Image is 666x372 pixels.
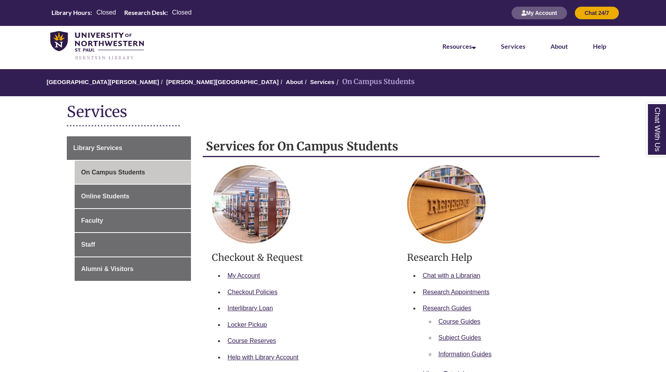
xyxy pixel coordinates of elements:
a: About [286,79,303,85]
a: Subject Guides [438,334,481,341]
span: Library Services [73,145,123,151]
div: Guide Page Menu [67,136,191,281]
a: Hours Today [48,8,194,18]
a: Faculty [75,209,191,233]
a: Chat with a Librarian [423,272,481,279]
img: UNWSP Library Logo [50,31,144,61]
a: My Account [512,9,567,16]
span: Closed [172,9,192,16]
table: Hours Today [48,8,194,17]
h3: Checkout & Request [212,251,395,264]
a: Services [501,42,525,50]
h3: Research Help [407,251,591,264]
a: Library Services [67,136,191,160]
a: Staff [75,233,191,257]
a: On Campus Students [75,161,191,184]
button: Chat 24/7 [575,7,619,19]
span: Closed [96,9,116,16]
a: Resources [442,42,476,50]
a: My Account [228,272,260,279]
a: Locker Pickup [228,321,267,328]
a: Interlibrary Loan [228,305,273,312]
a: Help [593,42,606,50]
th: Research Desk: [121,8,169,17]
a: Research Guides [423,305,472,312]
li: On Campus Students [334,76,415,88]
a: Course Reserves [228,337,276,344]
a: Research Appointments [423,289,490,295]
a: Online Students [75,185,191,208]
a: About [550,42,568,50]
a: Checkout Policies [228,289,277,295]
a: Alumni & Visitors [75,257,191,281]
th: Library Hours: [48,8,93,17]
a: Course Guides [438,318,481,325]
h2: Services for On Campus Students [203,136,600,157]
a: [PERSON_NAME][GEOGRAPHIC_DATA] [166,79,279,85]
a: Services [310,79,334,85]
button: My Account [512,7,567,19]
h1: Services [67,102,600,123]
a: Information Guides [438,351,492,357]
a: Chat 24/7 [575,9,619,16]
a: [GEOGRAPHIC_DATA][PERSON_NAME] [47,79,159,85]
a: Help with Library Account [228,354,299,361]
